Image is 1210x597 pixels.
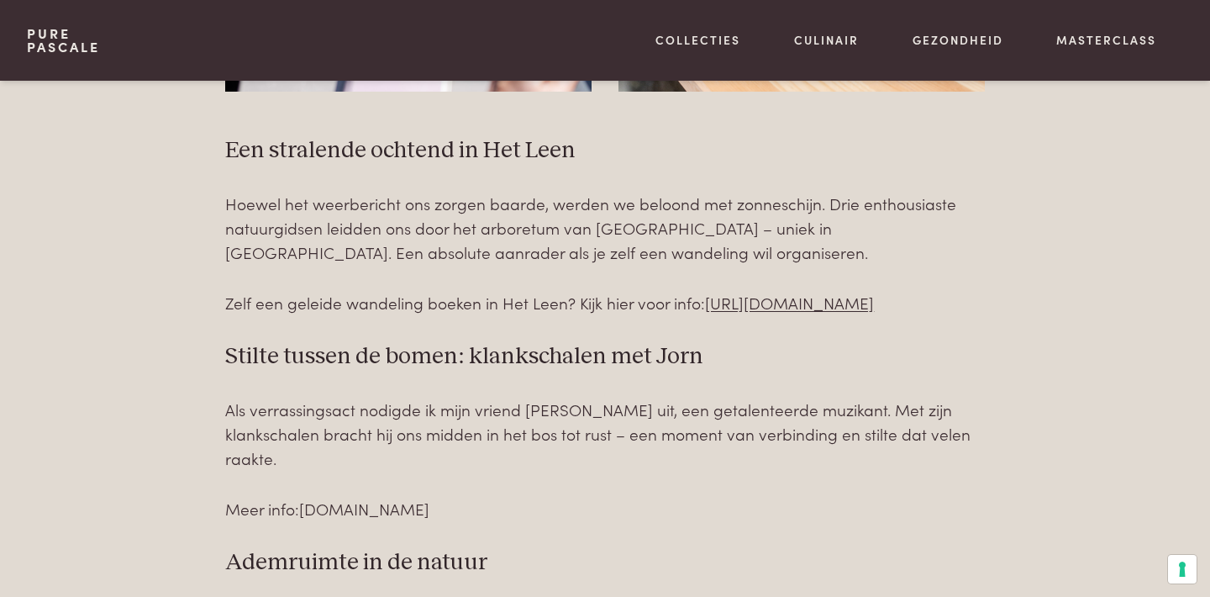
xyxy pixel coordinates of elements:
button: Uw voorkeuren voor toestemming voor trackingtechnologieën [1168,555,1197,584]
p: Als verrassingsact nodigde ik mijn vriend [PERSON_NAME] uit, een getalenteerde muzikant. Met zijn... [225,398,984,470]
h3: Stilte tussen de bomen: klankschalen met Jorn [225,342,984,372]
a: PurePascale [27,27,100,54]
a: Collecties [655,31,740,49]
h3: Ademruimte in de natuur [225,548,984,578]
p: Hoewel het weerbericht ons zorgen baarde, werden we beloond met zonneschijn. Drie enthousiaste na... [225,192,984,264]
a: [DOMAIN_NAME] [299,497,429,520]
a: [URL][DOMAIN_NAME] [705,291,874,314]
h3: Een stralende ochtend in Het Leen [225,136,984,166]
p: Meer info: [225,497,984,521]
a: Gezondheid [913,31,1003,49]
a: Masterclass [1056,31,1156,49]
a: Culinair [794,31,859,49]
p: Zelf een geleide wandeling boeken in Het Leen? Kijk hier voor info: [225,291,984,315]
